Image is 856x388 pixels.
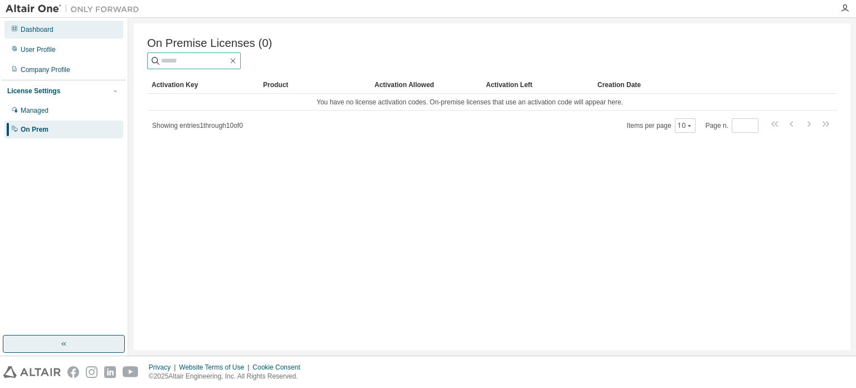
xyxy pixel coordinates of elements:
[21,106,48,115] div: Managed
[147,37,272,50] span: On Premise Licenses (0)
[67,366,79,378] img: facebook.svg
[3,366,61,378] img: altair_logo.svg
[263,76,366,94] div: Product
[597,76,788,94] div: Creation Date
[7,87,60,95] div: License Settings
[104,366,116,378] img: linkedin.svg
[152,76,254,94] div: Activation Key
[21,65,70,74] div: Company Profile
[252,363,307,372] div: Cookie Consent
[706,118,758,133] span: Page n.
[147,94,792,111] td: You have no license activation codes. On-premise licenses that use an activation code will appear...
[179,363,252,372] div: Website Terms of Use
[627,118,695,133] span: Items per page
[21,125,48,134] div: On Prem
[486,76,588,94] div: Activation Left
[123,366,139,378] img: youtube.svg
[86,366,98,378] img: instagram.svg
[149,363,179,372] div: Privacy
[374,76,477,94] div: Activation Allowed
[21,25,53,34] div: Dashboard
[678,121,693,130] button: 10
[21,45,56,54] div: User Profile
[152,122,243,130] span: Showing entries 1 through 10 of 0
[6,3,145,15] img: Altair One
[149,372,307,381] p: © 2025 Altair Engineering, Inc. All Rights Reserved.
